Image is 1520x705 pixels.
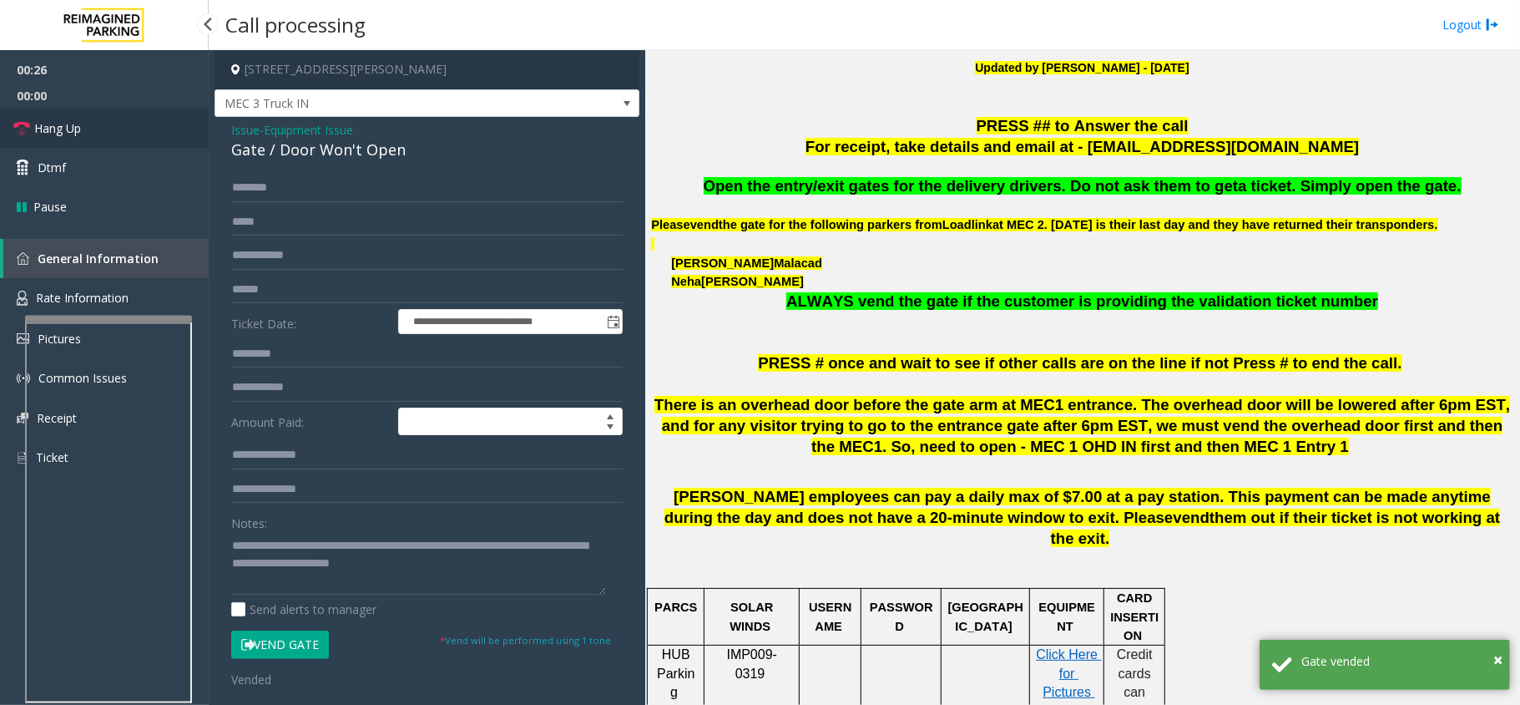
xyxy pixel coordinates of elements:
[36,290,129,306] span: Rate Information
[17,252,29,265] img: 'icon'
[227,408,394,436] label: Amount Paid:
[730,601,776,632] span: SOLAR WINDS
[260,122,353,138] span: -
[657,647,694,699] span: HUB Parking
[977,117,1189,134] span: PRESS ## to Answer the call
[992,218,1437,231] span: at MEC 2. [DATE] is their last day and they have returned their transponders.
[1174,509,1210,527] span: vend
[1238,177,1461,195] span: a ticket. Simply open the gate.
[440,634,611,647] small: Vend will be performed using 1 tone
[231,631,329,659] button: Vend Gate
[17,333,29,344] img: 'icon'
[231,121,260,139] span: Issue
[671,256,774,270] span: [PERSON_NAME]
[215,90,554,117] span: MEC 3 Truck IN
[654,601,697,614] span: PARCS
[598,408,622,422] span: Increase value
[1105,530,1109,547] span: .
[774,256,822,271] span: Malacad
[34,119,81,137] span: Hang Up
[805,138,1359,155] span: For receipt, take details and email at - [EMAIL_ADDRESS][DOMAIN_NAME]
[38,251,159,266] span: General Information
[704,177,1239,195] span: Open the entry/exit gates for the delivery drivers. Do not ask them to get
[598,422,622,435] span: Decrease value
[17,372,30,385] img: 'icon'
[809,601,851,632] span: USERNAME
[1301,652,1497,670] div: Gate vended
[217,4,374,45] h3: Call processing
[651,218,689,231] span: Please
[231,509,267,532] label: Notes:
[33,198,67,216] span: Pause
[701,275,804,289] span: [PERSON_NAME]
[786,292,1378,310] span: ALWAYS vend the gate if the customer is providing the validation ticket number
[1486,16,1499,33] img: logout
[671,275,701,288] span: Neha
[870,601,933,632] span: PASSWORD
[227,309,394,334] label: Ticket Date:
[1039,601,1096,632] span: EQUIPMENT
[727,647,777,680] span: IMP009-0319
[942,218,992,232] span: Loadlink
[231,139,623,161] div: Gate / Door Won't Open
[975,61,1189,74] b: Updated by [PERSON_NAME] - [DATE]
[758,354,1401,372] span: PRESS # once and wait to see if other calls are on the line if not Press # to end the call.
[690,218,719,232] span: vend
[664,488,1491,526] span: [PERSON_NAME] employees can pay a daily max of $7.00 at a pay station. This payment can be made a...
[17,413,28,424] img: 'icon'
[231,601,376,618] label: Send alerts to manager
[215,50,639,89] h4: [STREET_ADDRESS][PERSON_NAME]
[264,121,353,139] span: Equipment Issue
[3,239,209,278] a: General Information
[1493,647,1502,672] button: Close
[719,218,942,231] span: the gate for the following parkers from
[1051,509,1501,547] span: them out if their ticket is not working at the exit
[1493,648,1502,671] span: ×
[1110,591,1159,642] span: CARD INSERTION
[1442,16,1499,33] a: Logout
[38,159,66,176] span: Dtmf
[231,672,271,687] span: Vended
[17,450,28,465] img: 'icon'
[948,601,1023,632] span: [GEOGRAPHIC_DATA]
[17,291,28,306] img: 'icon'
[654,396,1510,455] span: There is an overhead door before the gate arm at MEC1 entrance. The overhead door will be lowered...
[603,310,622,333] span: Toggle popup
